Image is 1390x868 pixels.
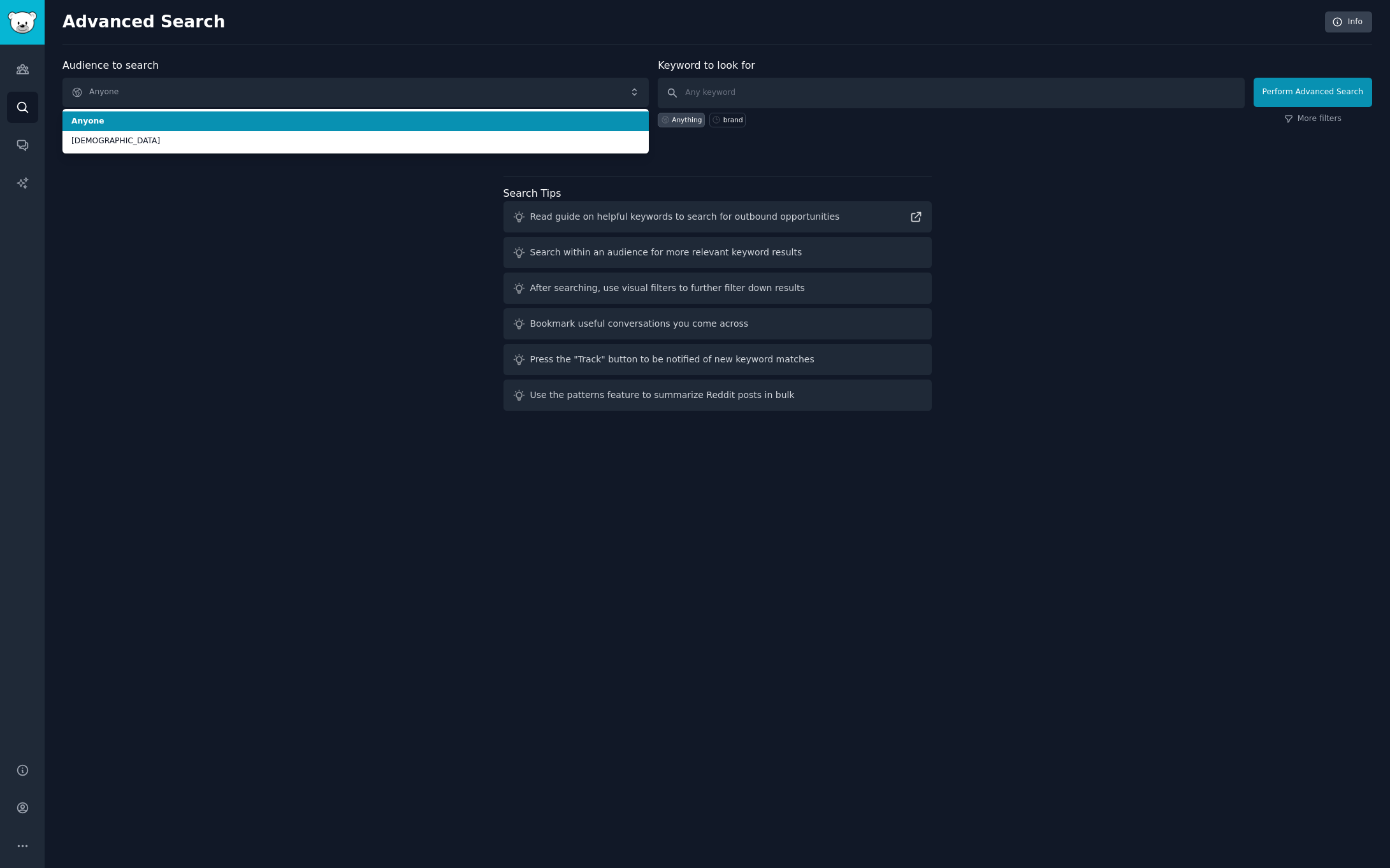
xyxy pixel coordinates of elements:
a: More filters [1284,113,1342,125]
label: Search Tips [503,187,561,199]
div: Anything [672,115,702,124]
div: brand [723,115,743,124]
div: Press the "Track" button to be notified of new keyword matches [530,353,814,366]
input: Any keyword [658,78,1244,108]
label: Keyword to look for [658,59,755,71]
span: [DEMOGRAPHIC_DATA] [71,136,640,147]
div: Read guide on helpful keywords to search for outbound opportunities [530,210,840,224]
div: Bookmark useful conversations you come across [530,317,749,331]
img: GummySearch logo [8,11,37,34]
button: Anyone [62,78,649,107]
div: Use the patterns feature to summarize Reddit posts in bulk [530,388,795,402]
div: After searching, use visual filters to further filter down results [530,281,805,295]
h2: Advanced Search [62,12,1318,32]
a: Info [1325,11,1372,33]
div: Search within an audience for more relevant keyword results [530,246,802,259]
button: Perform Advanced Search [1254,78,1372,107]
ul: Anyone [62,109,649,153]
span: Anyone [71,116,640,127]
label: Audience to search [62,59,159,71]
